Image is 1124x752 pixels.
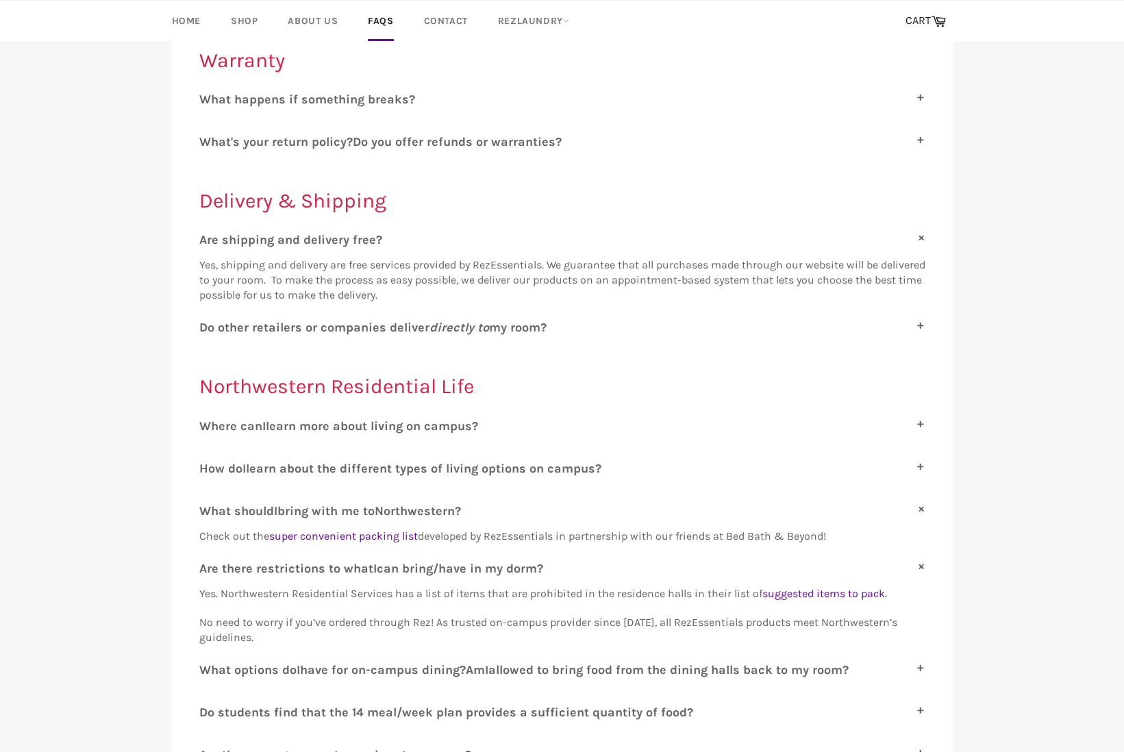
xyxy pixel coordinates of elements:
label: A I [199,561,925,576]
span: have for on-campus dining? [300,662,466,677]
span: . [885,587,887,600]
label: W D [199,134,925,149]
span: hat's your return policy? [211,134,353,149]
span: o you offer refunds or warranties? [361,134,562,149]
label: D [199,320,925,335]
span: bring with me to [277,503,375,518]
span: No need to worry if you’ve ordered through Rez! As trusted on-campus provider since [DATE], all R... [199,616,897,644]
p: Check out the developed by RezEssentials in partnership with our friends at Bed Bath & Beyond! [199,529,925,544]
span: hat options do [211,662,297,677]
a: RezLaundry [484,1,583,41]
span: Yes, shipping and delivery are free services provided by RezEssentials. We guarantee that all pur... [199,258,925,301]
a: Contact [410,1,482,41]
span: orthwestern? [384,503,461,518]
label: W [199,92,925,107]
span: o students find that the 14 meal/week plan provides a sufficient quantity of food? [208,705,693,720]
span: o other retailers or companies deliver my room? [208,320,547,335]
a: Home [158,1,214,41]
a: FAQs [354,1,407,41]
label: D [199,705,925,720]
span: hat should [211,503,274,518]
span: m [473,662,485,677]
i: directly to [429,320,489,335]
label: A [199,232,925,247]
label: W I N [199,503,925,518]
label: W I A I [199,662,925,677]
h2: Delivery & Shipping [199,187,925,215]
span: learn more about living on campus? [266,418,478,434]
h2: Warranty [199,47,925,75]
span: allowed to bring food from the dining halls back to my room? [488,662,849,677]
span: ow do [208,461,242,476]
span: learn about the different types of living options on campus? [246,461,601,476]
span: hat happens if something breaks? [211,92,415,107]
a: CART [899,7,953,36]
a: Shop [217,1,271,41]
h2: Northwestern Residential Life [199,373,925,401]
a: super convenient packing list [269,529,418,542]
span: here can [211,418,262,434]
span: re there restrictions to what [207,561,373,576]
a: About Us [274,1,351,41]
label: W I [199,418,925,434]
label: H I [199,461,925,476]
a: suggested items to pack [762,587,885,600]
span: re shipping and delivery free? [207,232,382,247]
span: Yes. Northwestern Residential Services has a list of items that are prohibited in the residence h... [199,587,762,600]
span: can bring/have in my dorm? [377,561,543,576]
